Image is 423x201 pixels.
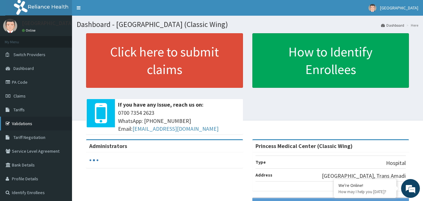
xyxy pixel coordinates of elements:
p: [GEOGRAPHIC_DATA] [22,20,74,26]
b: Type [255,159,266,165]
h1: Dashboard - [GEOGRAPHIC_DATA] (Classic Wing) [77,20,418,29]
a: Dashboard [381,23,404,28]
a: [EMAIL_ADDRESS][DOMAIN_NAME] [132,125,219,132]
li: Here [405,23,418,28]
span: Dashboard [13,66,34,71]
a: Online [22,28,37,33]
p: How may I help you today? [338,189,392,194]
b: Administrators [89,142,127,150]
img: User Image [3,19,17,33]
a: How to Identify Enrollees [252,33,409,88]
div: We're Online! [338,182,392,188]
span: Tariff Negotiation [13,135,45,140]
p: [GEOGRAPHIC_DATA], Trans Amadi [322,172,406,180]
span: 0700 7354 2623 WhatsApp: [PHONE_NUMBER] Email: [118,109,240,133]
b: Address [255,172,272,178]
svg: audio-loading [89,156,99,165]
span: [GEOGRAPHIC_DATA] [380,5,418,11]
b: If you have any issue, reach us on: [118,101,204,108]
span: Claims [13,93,26,99]
span: Tariffs [13,107,25,113]
img: User Image [369,4,376,12]
p: Hospital [386,159,406,167]
strong: Princess Medical Center (Classic Wing) [255,142,353,150]
span: Switch Providers [13,52,45,57]
a: Click here to submit claims [86,33,243,88]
